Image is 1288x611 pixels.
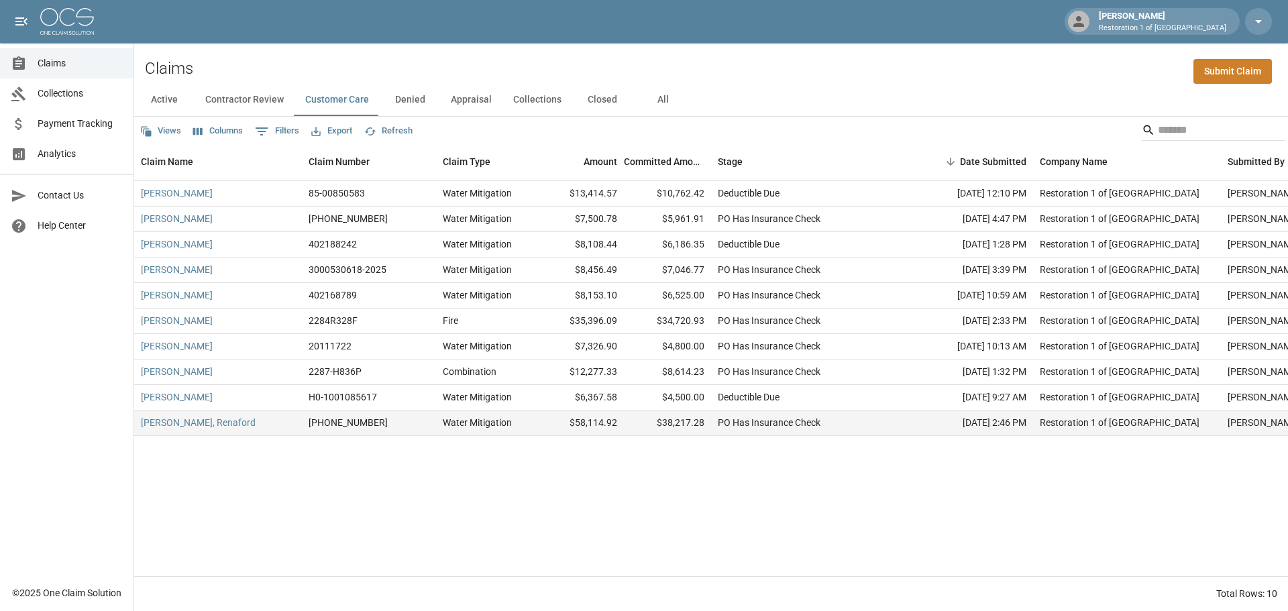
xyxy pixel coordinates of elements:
div: dynamic tabs [134,84,1288,116]
div: Restoration 1 of Grand Rapids [1040,339,1199,353]
div: © 2025 One Claim Solution [12,586,121,600]
div: Deductible Due [718,186,780,200]
div: Water Mitigation [443,237,512,251]
div: 402188242 [309,237,357,251]
div: Stage [711,143,912,180]
div: Water Mitigation [443,263,512,276]
div: 2284R328F [309,314,358,327]
span: Contact Us [38,188,123,203]
div: Combination [443,365,496,378]
div: [DATE] 10:59 AM [912,283,1033,309]
div: Restoration 1 of Grand Rapids [1040,237,1199,251]
span: Analytics [38,147,123,161]
div: [DATE] 9:27 AM [912,385,1033,410]
div: [PERSON_NAME] [1093,9,1232,34]
div: PO Has Insurance Check [718,365,820,378]
div: $7,500.78 [537,207,624,232]
div: Committed Amount [624,143,704,180]
button: open drawer [8,8,35,35]
div: Claim Type [436,143,537,180]
button: Active [134,84,195,116]
button: Contractor Review [195,84,294,116]
div: PO Has Insurance Check [718,339,820,353]
div: Restoration 1 of Grand Rapids [1040,365,1199,378]
div: Water Mitigation [443,339,512,353]
button: Refresh [361,121,416,142]
div: Restoration 1 of Grand Rapids [1040,390,1199,404]
a: [PERSON_NAME] [141,365,213,378]
button: Collections [502,84,572,116]
div: Water Mitigation [443,212,512,225]
div: [DATE] 3:39 PM [912,258,1033,283]
div: 300-0573363-2025 [309,212,388,225]
div: $38,217.28 [624,410,711,436]
div: H0-1001085617 [309,390,377,404]
div: $34,720.93 [624,309,711,334]
a: [PERSON_NAME] [141,288,213,302]
div: [DATE] 1:28 PM [912,232,1033,258]
div: Total Rows: 10 [1216,587,1277,600]
div: Amount [584,143,617,180]
div: 402168789 [309,288,357,302]
span: Claims [38,56,123,70]
div: Restoration 1 of Grand Rapids [1040,186,1199,200]
div: $8,153.10 [537,283,624,309]
div: [DATE] 1:32 PM [912,359,1033,385]
div: $8,456.49 [537,258,624,283]
div: Claim Name [141,143,193,180]
div: Restoration 1 of Grand Rapids [1040,314,1199,327]
div: $7,046.77 [624,258,711,283]
button: All [633,84,693,116]
div: Restoration 1 of Grand Rapids [1040,263,1199,276]
p: Restoration 1 of [GEOGRAPHIC_DATA] [1099,23,1226,34]
div: PO Has Insurance Check [718,288,820,302]
h2: Claims [145,59,193,78]
div: $6,367.58 [537,385,624,410]
div: [DATE] 12:10 PM [912,181,1033,207]
div: Restoration 1 of Grand Rapids [1040,416,1199,429]
div: [DATE] 2:33 PM [912,309,1033,334]
div: $6,525.00 [624,283,711,309]
img: ocs-logo-white-transparent.png [40,8,94,35]
div: Deductible Due [718,237,780,251]
div: Submitted By [1228,143,1285,180]
div: $4,500.00 [624,385,711,410]
a: [PERSON_NAME] [141,186,213,200]
div: PO Has Insurance Check [718,314,820,327]
a: [PERSON_NAME] [141,390,213,404]
div: Company Name [1033,143,1221,180]
div: Date Submitted [960,143,1026,180]
div: $5,961.91 [624,207,711,232]
div: $12,277.33 [537,359,624,385]
div: Claim Number [302,143,436,180]
div: $4,800.00 [624,334,711,359]
div: Deductible Due [718,390,780,404]
div: $35,396.09 [537,309,624,334]
div: Water Mitigation [443,390,512,404]
div: Water Mitigation [443,186,512,200]
div: 3000530618-2025 [309,263,386,276]
button: Select columns [190,121,246,142]
div: Company Name [1040,143,1108,180]
div: $6,186.35 [624,232,711,258]
a: [PERSON_NAME] [141,237,213,251]
div: Date Submitted [912,143,1033,180]
div: Claim Type [443,143,490,180]
button: Closed [572,84,633,116]
button: Views [137,121,184,142]
div: 2287-H836P [309,365,362,378]
div: Search [1142,119,1285,144]
div: 20111722 [309,339,352,353]
span: Collections [38,87,123,101]
div: $13,414.57 [537,181,624,207]
button: Denied [380,84,440,116]
div: Water Mitigation [443,288,512,302]
div: $8,108.44 [537,232,624,258]
div: Claim Name [134,143,302,180]
div: $8,614.23 [624,359,711,385]
span: Payment Tracking [38,117,123,131]
a: [PERSON_NAME] [141,263,213,276]
div: [DATE] 2:46 PM [912,410,1033,436]
div: Water Mitigation [443,416,512,429]
div: PO Has Insurance Check [718,263,820,276]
